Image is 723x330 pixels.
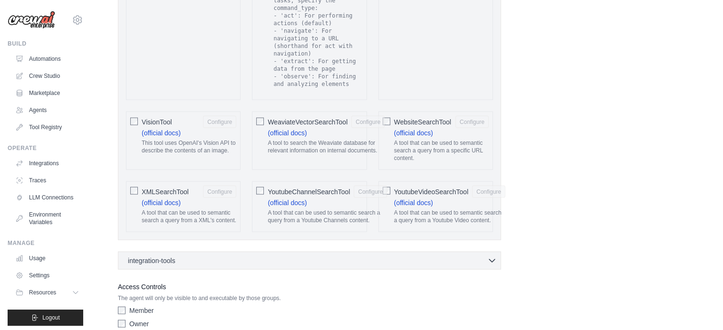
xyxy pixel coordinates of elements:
[142,140,236,154] p: This tool uses OpenAI's Vision API to describe the contents of an image.
[394,140,489,162] p: A tool that can be used to semantic search a query from a specific URL content.
[394,209,506,224] p: A tool that can be used to semantic search a query from a Youtube Video content.
[8,11,55,29] img: Logo
[268,199,307,207] a: (official docs)
[11,68,83,84] a: Crew Studio
[129,319,149,329] label: Owner
[128,256,175,265] span: integration-tools
[472,186,505,198] button: YoutubeVideoSearchTool (official docs) A tool that can be used to semantic search a query from a ...
[11,251,83,266] a: Usage
[11,207,83,230] a: Environment Variables
[118,294,501,302] p: The agent will only be visible to and executable by those groups.
[351,116,385,128] button: WeaviateVectorSearchTool (official docs) A tool to search the Weaviate database for relevant info...
[42,314,60,321] span: Logout
[129,306,154,315] label: Member
[394,187,468,197] span: YoutubeVideoSearchTool
[29,289,56,296] span: Resources
[142,187,189,197] span: XMLSearchTool
[268,129,307,137] a: (official docs)
[118,281,501,292] label: Access Controls
[11,103,83,118] a: Agents
[11,173,83,188] a: Traces
[11,85,83,101] a: Marketplace
[142,209,236,224] p: A tool that can be used to semantic search a query from a XML's content.
[11,285,83,300] button: Resources
[354,186,387,198] button: YoutubeChannelSearchTool (official docs) A tool that can be used to semantic search a query from ...
[268,117,347,127] span: WeaviateVectorSearchTool
[8,239,83,247] div: Manage
[11,190,83,205] a: LLM Connections
[8,310,83,326] button: Logout
[8,40,83,47] div: Build
[11,156,83,171] a: Integrations
[11,120,83,135] a: Tool Registry
[394,117,451,127] span: WebsiteSearchTool
[203,116,236,128] button: VisionTool (official docs) This tool uses OpenAI's Vision API to describe the contents of an image.
[142,199,181,207] a: (official docs)
[394,129,433,137] a: (official docs)
[122,256,497,265] button: integration-tools
[142,117,172,127] span: VisionTool
[11,268,83,283] a: Settings
[203,186,236,198] button: XMLSearchTool (official docs) A tool that can be used to semantic search a query from a XML's con...
[11,51,83,66] a: Automations
[142,129,181,137] a: (official docs)
[268,209,387,224] p: A tool that can be used to semantic search a query from a Youtube Channels content.
[268,140,385,154] p: A tool to search the Weaviate database for relevant information on internal documents.
[394,199,433,207] a: (official docs)
[268,187,350,197] span: YoutubeChannelSearchTool
[8,144,83,152] div: Operate
[455,116,489,128] button: WebsiteSearchTool (official docs) A tool that can be used to semantic search a query from a speci...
